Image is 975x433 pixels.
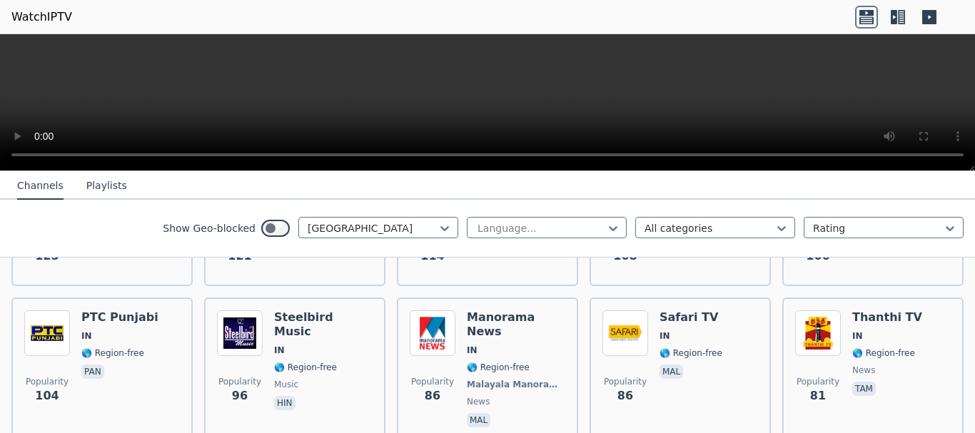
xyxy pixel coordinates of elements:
span: 96 [232,387,248,404]
button: Channels [17,173,64,200]
img: PTC Punjabi [24,310,70,356]
p: mal [467,413,490,427]
span: IN [274,345,285,356]
p: pan [81,365,104,379]
span: 🌎 Region-free [852,347,915,359]
span: 🌎 Region-free [467,362,530,373]
span: IN [467,345,478,356]
span: Popularity [797,376,839,387]
p: tam [852,382,876,396]
span: 86 [617,387,633,404]
p: hin [274,396,295,410]
span: 86 [425,387,440,404]
h6: Thanthi TV [852,310,922,325]
h6: Manorama News [467,310,565,339]
span: Popularity [604,376,647,387]
span: 🌎 Region-free [660,347,722,359]
p: mal [660,365,683,379]
span: music [274,379,298,390]
h6: Safari TV [660,310,722,325]
span: 🌎 Region-free [81,347,144,359]
img: Thanthi TV [795,310,841,356]
img: Manorama News [410,310,455,356]
span: news [852,365,875,376]
span: Popularity [218,376,261,387]
h6: Steelbird Music [274,310,373,339]
span: 🌎 Region-free [274,362,337,373]
img: Steelbird Music [217,310,263,356]
span: Popularity [411,376,454,387]
label: Show Geo-blocked [163,221,256,235]
button: Playlists [86,173,127,200]
span: 104 [35,387,59,404]
span: Popularity [26,376,69,387]
h6: PTC Punjabi [81,310,158,325]
span: IN [81,330,92,342]
span: 81 [810,387,826,404]
span: IN [660,330,670,342]
span: news [467,396,490,407]
img: Safari TV [602,310,648,356]
span: IN [852,330,863,342]
span: Malayala Manorama Television [467,379,562,390]
a: WatchIPTV [11,9,72,26]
